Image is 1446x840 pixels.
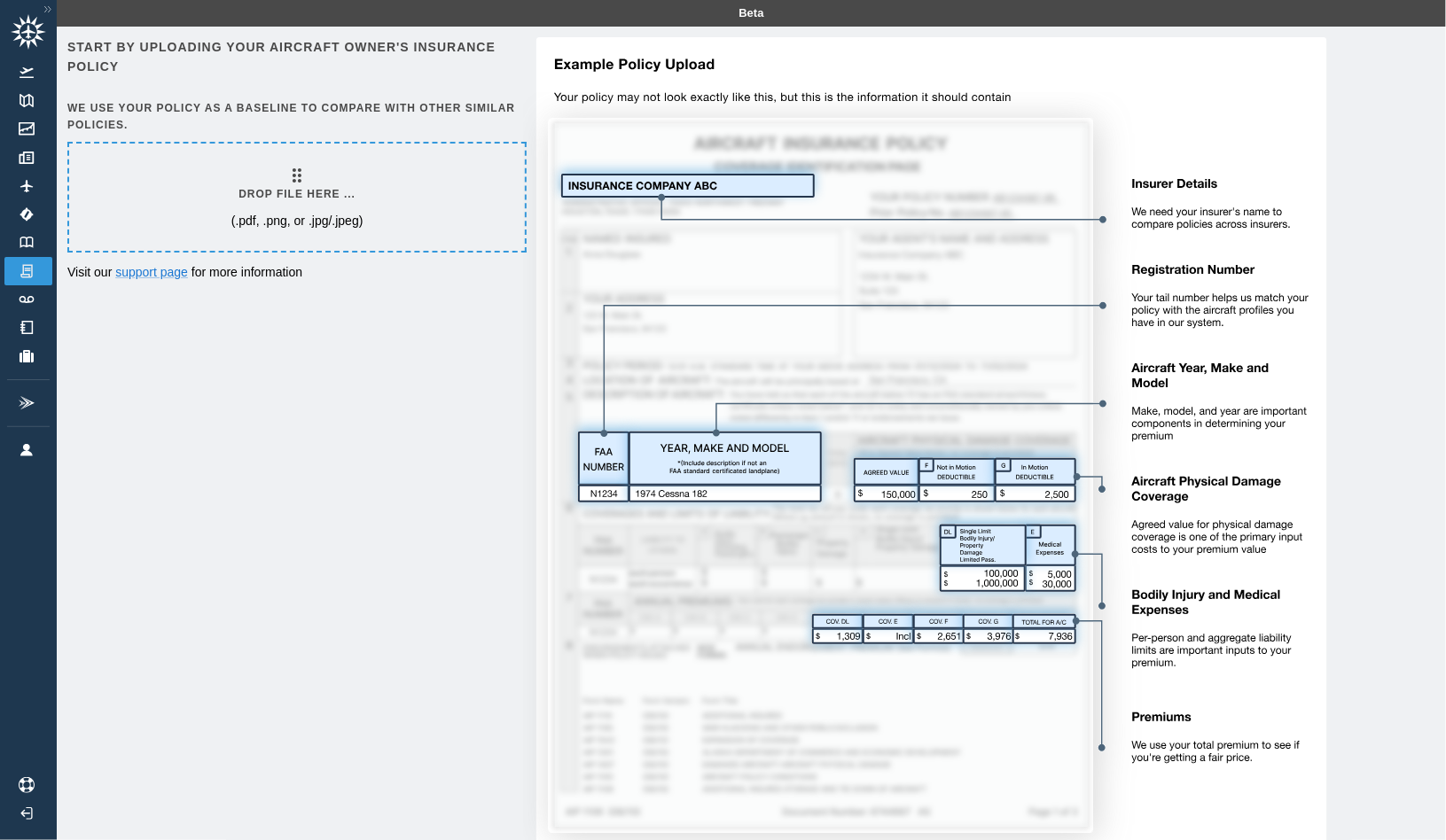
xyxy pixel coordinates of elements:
[238,186,356,203] h6: Drop file here ...
[67,37,523,77] h6: Start by uploading your aircraft owner's insurance policy
[67,100,523,134] h6: We use your policy as a baseline to compare with other similar policies.
[67,263,523,281] p: Visit our for more information
[231,212,363,229] p: (.pdf, .png, or .jpg/.jpeg)
[115,265,188,279] a: support page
